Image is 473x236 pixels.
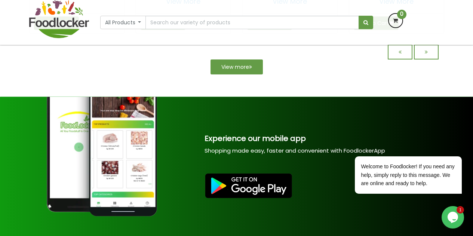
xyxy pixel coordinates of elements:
input: Search our variety of products [145,16,359,29]
iframe: chat widget [331,89,466,202]
p: Shopping made easy, faster and convenient with FoodlockerApp [205,147,456,154]
iframe: chat widget [442,206,466,229]
img: Foodlocker Mobile [205,173,293,199]
button: All Products [100,16,146,29]
span: 0 [397,10,406,19]
a: View more [211,59,263,74]
img: Foodlocker Mobile [30,67,180,217]
h3: Experience our mobile app [205,134,456,142]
